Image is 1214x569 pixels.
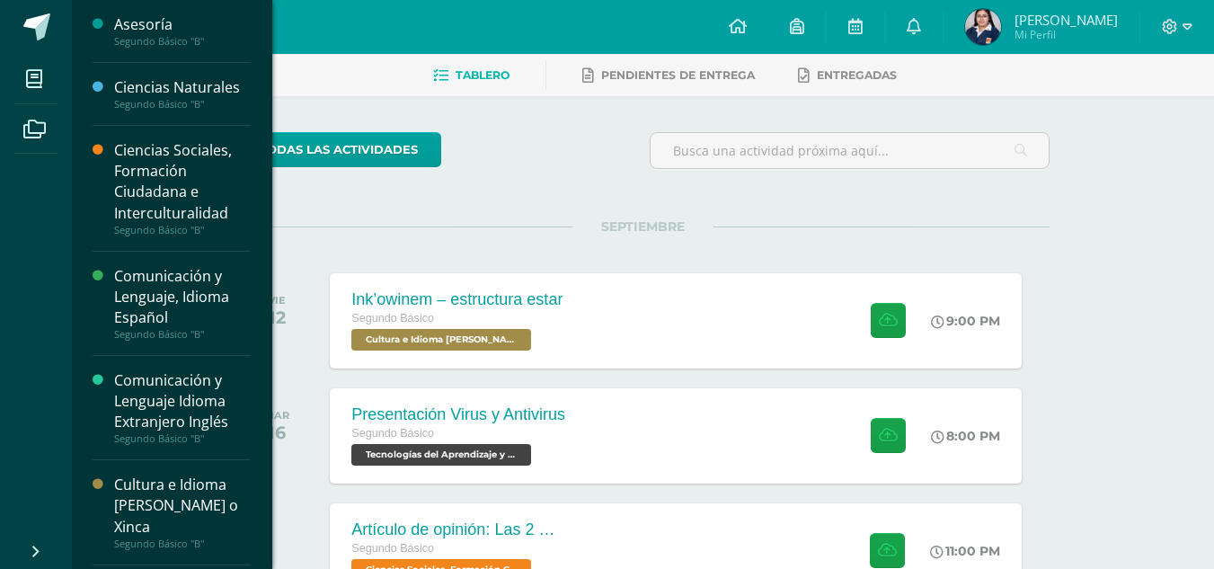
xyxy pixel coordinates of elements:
[114,266,251,328] div: Comunicación y Lenguaje, Idioma Español
[114,140,251,223] div: Ciencias Sociales, Formación Ciudadana e Interculturalidad
[351,444,531,466] span: Tecnologías del Aprendizaje y la Comunicación 'B'
[351,542,434,555] span: Segundo Básico
[351,427,434,440] span: Segundo Básico
[351,520,567,539] div: Artículo de opinión: Las 2 Guatemalas
[456,68,510,82] span: Tablero
[931,428,1000,444] div: 8:00 PM
[601,68,755,82] span: Pendientes de entrega
[1015,11,1118,29] span: [PERSON_NAME]
[798,61,897,90] a: Entregadas
[114,432,251,445] div: Segundo Básico "B"
[268,307,286,328] div: 12
[114,14,251,35] div: Asesoría
[1015,27,1118,42] span: Mi Perfil
[351,290,563,309] div: Ink’owinem – estructura estar
[572,218,713,235] span: SEPTIEMBRE
[965,9,1001,45] img: 48ccbaaae23acc3fd8c8192d91744ecc.png
[351,329,531,351] span: Cultura e Idioma Maya Garífuna o Xinca 'B'
[114,475,251,537] div: Cultura e Idioma [PERSON_NAME] o Xinca
[114,98,251,111] div: Segundo Básico "B"
[114,538,251,550] div: Segundo Básico "B"
[114,370,251,445] a: Comunicación y Lenguaje Idioma Extranjero InglésSegundo Básico "B"
[582,61,755,90] a: Pendientes de entrega
[114,266,251,341] a: Comunicación y Lenguaje, Idioma EspañolSegundo Básico "B"
[114,475,251,549] a: Cultura e Idioma [PERSON_NAME] o XincaSegundo Básico "B"
[236,132,441,167] a: todas las Actividades
[931,313,1000,329] div: 9:00 PM
[264,422,289,443] div: 16
[351,405,565,424] div: Presentación Virus y Antivirus
[268,294,286,307] div: VIE
[114,328,251,341] div: Segundo Básico "B"
[433,61,510,90] a: Tablero
[651,133,1049,168] input: Busca una actividad próxima aquí...
[114,224,251,236] div: Segundo Básico "B"
[930,543,1000,559] div: 11:00 PM
[114,370,251,432] div: Comunicación y Lenguaje Idioma Extranjero Inglés
[351,312,434,325] span: Segundo Básico
[114,140,251,236] a: Ciencias Sociales, Formación Ciudadana e InterculturalidadSegundo Básico "B"
[817,68,897,82] span: Entregadas
[114,77,251,111] a: Ciencias NaturalesSegundo Básico "B"
[264,409,289,422] div: MAR
[114,14,251,48] a: AsesoríaSegundo Básico "B"
[114,35,251,48] div: Segundo Básico "B"
[114,77,251,98] div: Ciencias Naturales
